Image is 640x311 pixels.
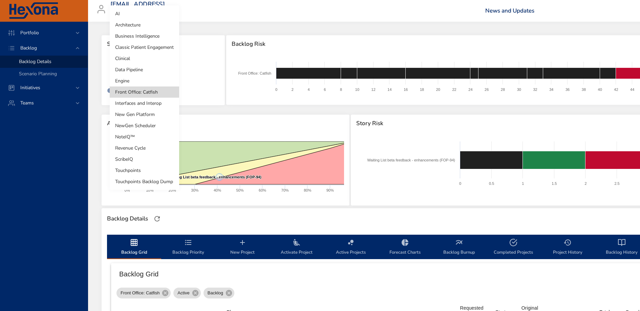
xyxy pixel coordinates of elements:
li: Interfaces and Interop [110,98,179,109]
li: Touchpoints Backlog Dump [110,176,179,187]
li: AI [110,8,179,19]
li: NoteIQ™ [110,131,179,142]
li: Engine [110,75,179,86]
li: NewGen Scheduler [110,120,179,131]
li: Data Pipeline [110,64,179,75]
li: Business Intelligence [110,31,179,42]
li: Revenue Cycle [110,142,179,154]
li: Architecture [110,19,179,31]
li: Front Office: Catfish [110,86,179,98]
li: Classic Patient Engagement [110,42,179,53]
li: Clinical [110,53,179,64]
li: Touchpoints [110,165,179,176]
li: New Gen Platform [110,109,179,120]
li: ScribeIQ [110,154,179,165]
